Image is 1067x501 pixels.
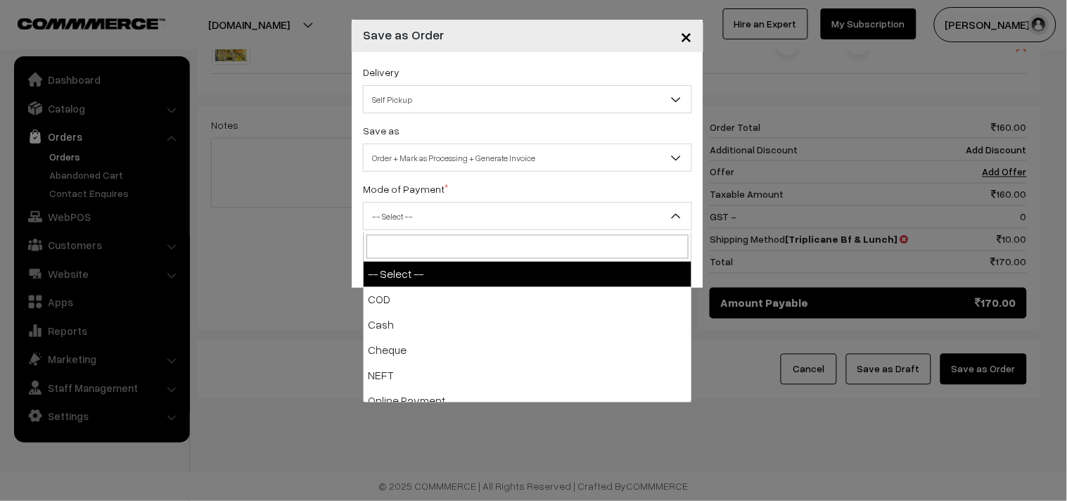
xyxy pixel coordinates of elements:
[680,23,692,49] span: ×
[363,182,448,196] label: Mode of Payment
[364,262,691,287] li: -- Select --
[364,363,691,388] li: NEFT
[363,85,692,113] span: Self Pickup
[364,388,691,414] li: Online Payment
[364,312,691,338] li: Cash
[363,65,400,80] label: Delivery
[364,287,691,312] li: COD
[363,202,692,230] span: -- Select --
[364,338,691,363] li: Cheque
[363,25,444,44] h4: Save as Order
[363,123,400,138] label: Save as
[364,146,691,170] span: Order + Mark as Processing + Generate Invoice
[364,204,691,229] span: -- Select --
[669,14,703,58] button: Close
[364,87,691,112] span: Self Pickup
[363,144,692,172] span: Order + Mark as Processing + Generate Invoice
